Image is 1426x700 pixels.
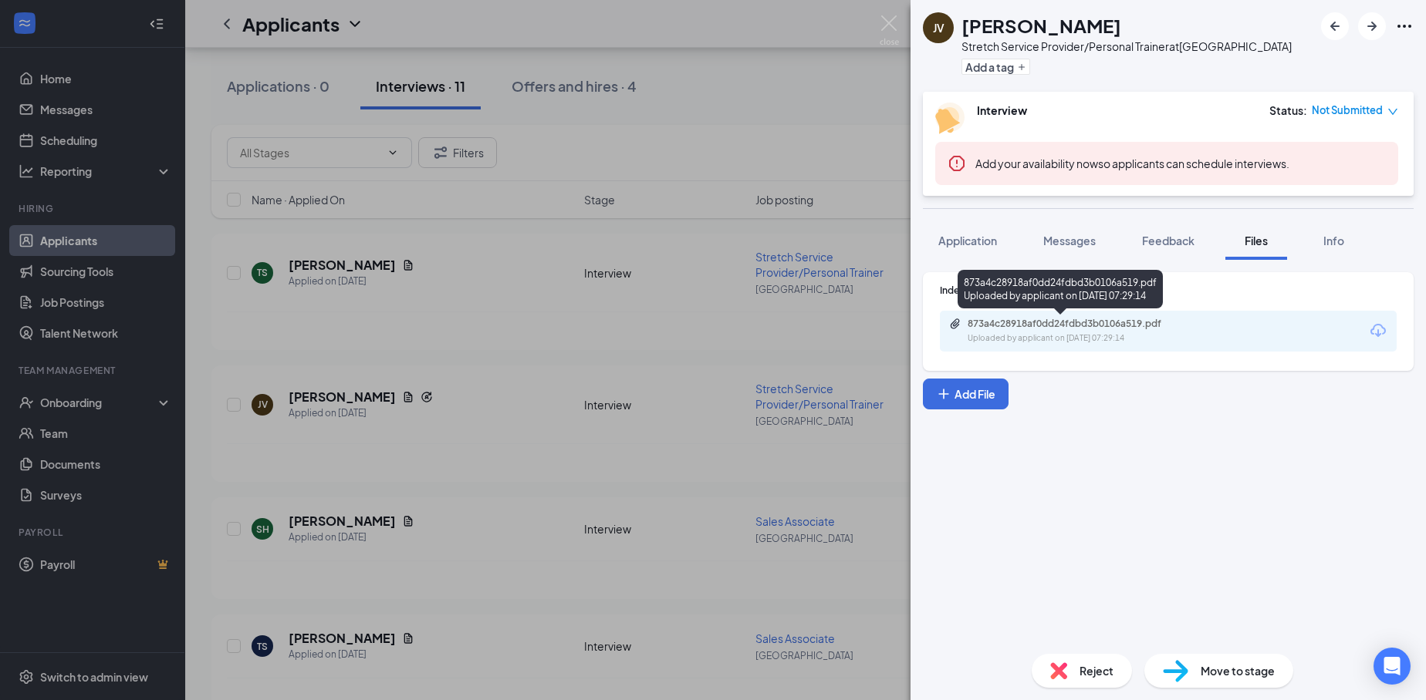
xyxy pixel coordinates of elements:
[1369,321,1387,340] svg: Download
[1323,234,1344,247] span: Info
[923,379,1009,409] button: Add FilePlus
[961,39,1292,54] div: Stretch Service Provider/Personal Trainer at [GEOGRAPHIC_DATA]
[958,270,1163,308] div: 873a4c28918af0dd24fdbd3b0106a519.pdf Uploaded by applicant on [DATE] 07:29:14
[1387,106,1398,117] span: down
[1374,648,1411,685] div: Open Intercom Messenger
[1363,17,1381,35] svg: ArrowRight
[1043,234,1096,247] span: Messages
[975,156,1098,171] button: Add your availability now
[1312,103,1383,118] span: Not Submitted
[940,284,1397,297] div: Indeed Resume
[938,234,997,247] span: Application
[975,156,1289,170] span: so applicants can schedule interviews.
[1269,103,1307,118] div: Status :
[948,154,966,173] svg: Error
[1017,62,1026,72] svg: Plus
[977,103,1027,117] b: Interview
[949,318,961,330] svg: Paperclip
[936,386,951,402] svg: Plus
[1395,17,1414,35] svg: Ellipses
[949,318,1199,345] a: Paperclip873a4c28918af0dd24fdbd3b0106a519.pdfUploaded by applicant on [DATE] 07:29:14
[968,318,1184,330] div: 873a4c28918af0dd24fdbd3b0106a519.pdf
[1080,662,1113,679] span: Reject
[1358,12,1386,40] button: ArrowRight
[1326,17,1344,35] svg: ArrowLeftNew
[968,332,1199,345] div: Uploaded by applicant on [DATE] 07:29:14
[1245,234,1268,247] span: Files
[933,20,944,35] div: JV
[961,12,1121,39] h1: [PERSON_NAME]
[1142,234,1195,247] span: Feedback
[1321,12,1349,40] button: ArrowLeftNew
[1201,662,1275,679] span: Move to stage
[961,59,1030,75] button: PlusAdd a tag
